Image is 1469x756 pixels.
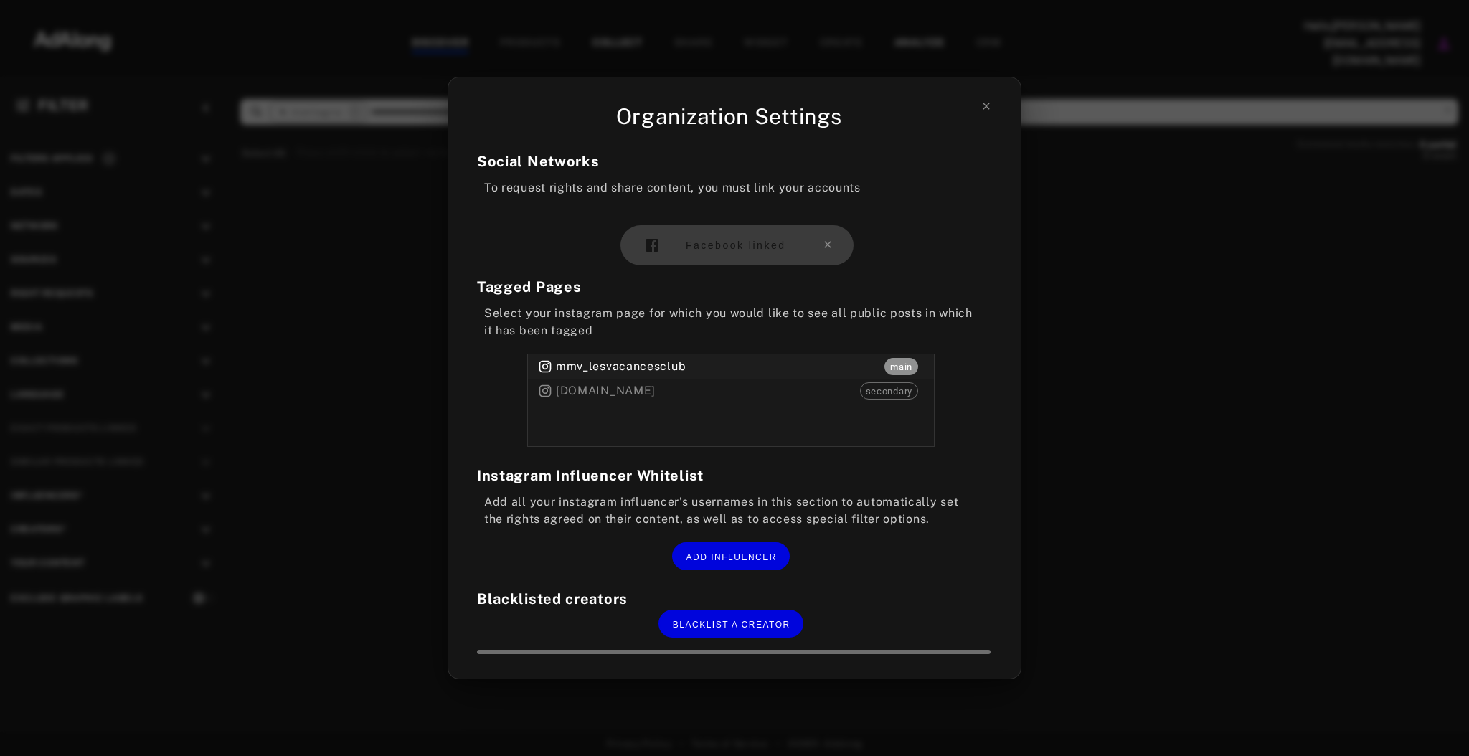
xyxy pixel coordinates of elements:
[477,276,985,298] div: Tagged Pages
[658,610,803,638] button: BLACKLIST A CREATOR
[477,100,981,133] div: Organization Settings
[477,493,985,528] div: Add all your instagram influencer's usernames in this section to automatically set the rights agr...
[477,151,985,172] div: Social Networks
[538,382,656,400] span: [DOMAIN_NAME]
[1397,687,1469,756] div: Widget de chat
[477,179,985,197] div: To request rights and share content, you must link your accounts
[861,384,917,399] span: secondary
[528,379,934,403] div: terresens.hr
[477,588,985,610] div: Blacklisted creators
[686,552,777,562] span: ADD INFLUENCER
[686,240,785,251] span: Facebook linked
[477,465,985,486] div: Instagram Influencer Whitelist
[538,358,686,375] span: mmv_lesvacancesclub
[477,305,985,339] div: Select your instagram page for which you would like to see all public posts in which it has been ...
[1397,687,1469,756] iframe: Chat Widget
[528,354,934,379] div: mmv_lesvacancesclub
[673,620,790,630] span: BLACKLIST A CREATOR
[884,360,918,374] span: main
[672,542,790,570] button: ADD INFLUENCER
